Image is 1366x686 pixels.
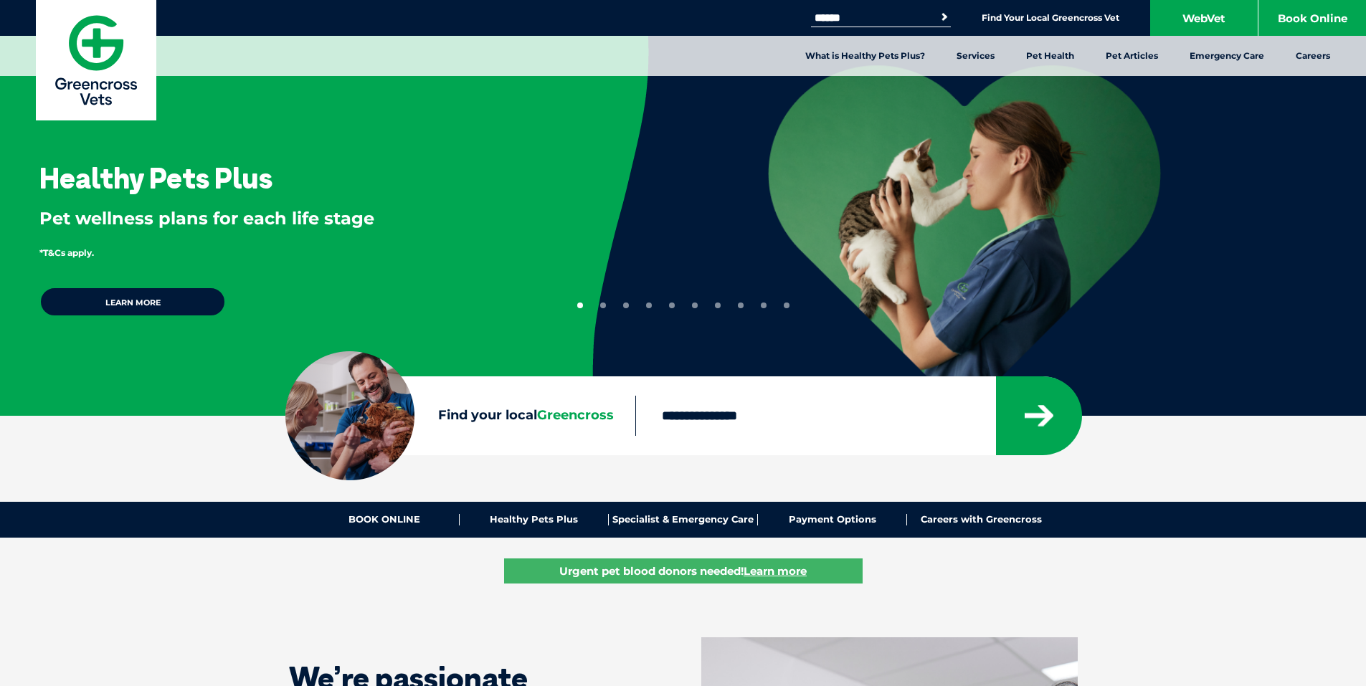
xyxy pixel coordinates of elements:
[39,287,226,317] a: Learn more
[1090,36,1174,76] a: Pet Articles
[692,302,698,308] button: 6 of 10
[907,514,1056,525] a: Careers with Greencross
[1010,36,1090,76] a: Pet Health
[460,514,609,525] a: Healthy Pets Plus
[39,247,94,258] span: *T&Cs apply.
[744,564,807,578] u: Learn more
[600,302,606,308] button: 2 of 10
[537,407,614,423] span: Greencross
[623,302,629,308] button: 3 of 10
[609,514,758,525] a: Specialist & Emergency Care
[577,302,583,308] button: 1 of 10
[937,10,952,24] button: Search
[39,206,546,231] p: Pet wellness plans for each life stage
[310,514,460,525] a: BOOK ONLINE
[1280,36,1346,76] a: Careers
[784,302,789,308] button: 10 of 10
[669,302,675,308] button: 5 of 10
[1174,36,1280,76] a: Emergency Care
[39,163,272,192] h3: Healthy Pets Plus
[941,36,1010,76] a: Services
[715,302,721,308] button: 7 of 10
[646,302,652,308] button: 4 of 10
[789,36,941,76] a: What is Healthy Pets Plus?
[982,12,1119,24] a: Find Your Local Greencross Vet
[761,302,767,308] button: 9 of 10
[758,514,907,525] a: Payment Options
[504,558,863,583] a: Urgent pet blood donors needed!Learn more
[285,405,635,427] label: Find your local
[738,302,744,308] button: 8 of 10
